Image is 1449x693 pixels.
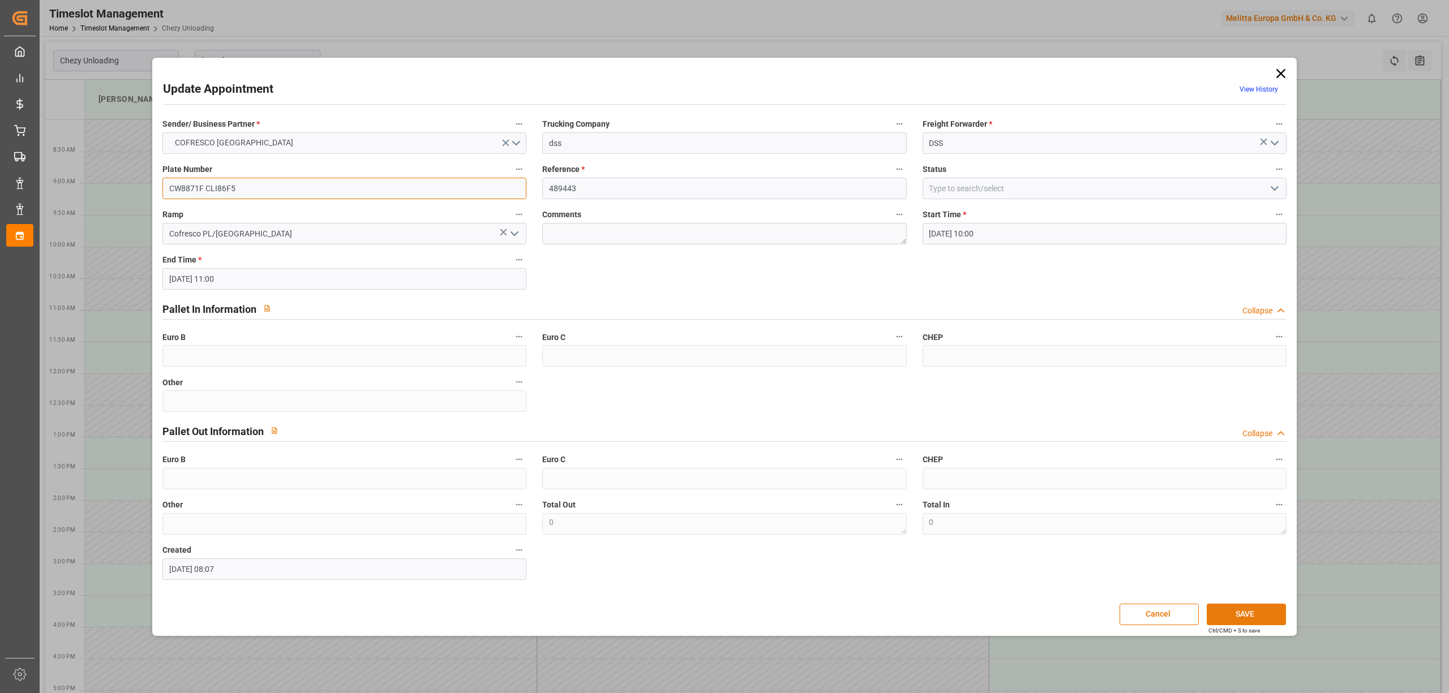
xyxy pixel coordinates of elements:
[1265,135,1282,152] button: open menu
[542,499,576,511] span: Total Out
[162,424,264,439] h2: Pallet Out Information
[1272,162,1287,177] button: Status
[1240,85,1278,93] a: View History
[162,499,183,511] span: Other
[542,332,565,343] span: Euro C
[162,332,186,343] span: Euro B
[1272,329,1287,344] button: CHEP
[1272,497,1287,512] button: Total In
[162,254,202,266] span: End Time
[163,80,273,98] h2: Update Appointment
[542,209,581,221] span: Comments
[512,452,526,467] button: Euro B
[892,452,907,467] button: Euro C
[256,298,278,319] button: View description
[1272,207,1287,222] button: Start Time *
[512,162,526,177] button: Plate Number
[162,454,186,466] span: Euro B
[512,329,526,344] button: Euro B
[923,209,966,221] span: Start Time
[923,118,992,130] span: Freight Forwarder
[892,329,907,344] button: Euro C
[1208,626,1260,635] div: Ctrl/CMD + S to save
[162,377,183,389] span: Other
[162,268,526,290] input: DD-MM-YYYY HH:MM
[162,302,256,317] h2: Pallet In Information
[512,497,526,512] button: Other
[162,223,526,244] input: Type to search/select
[923,499,950,511] span: Total In
[542,454,565,466] span: Euro C
[892,207,907,222] button: Comments
[512,543,526,557] button: Created
[923,332,943,343] span: CHEP
[1265,180,1282,197] button: open menu
[542,163,585,175] span: Reference
[162,132,526,154] button: open menu
[1207,604,1286,625] button: SAVE
[505,225,522,243] button: open menu
[923,223,1287,244] input: DD-MM-YYYY HH:MM
[169,137,299,149] span: COFRESCO [GEOGRAPHIC_DATA]
[1272,117,1287,131] button: Freight Forwarder *
[923,454,943,466] span: CHEP
[162,544,191,556] span: Created
[512,375,526,389] button: Other
[923,178,1287,199] input: Type to search/select
[1272,452,1287,467] button: CHEP
[1242,305,1272,317] div: Collapse
[542,118,610,130] span: Trucking Company
[923,513,1287,535] textarea: 0
[512,117,526,131] button: Sender/ Business Partner *
[1242,428,1272,440] div: Collapse
[923,163,946,175] span: Status
[512,252,526,267] button: End Time *
[264,420,285,441] button: View description
[892,497,907,512] button: Total Out
[162,118,260,130] span: Sender/ Business Partner
[162,163,212,175] span: Plate Number
[892,117,907,131] button: Trucking Company
[542,513,906,535] textarea: 0
[512,207,526,222] button: Ramp
[162,558,526,580] input: DD-MM-YYYY HH:MM
[162,209,183,221] span: Ramp
[1120,604,1199,625] button: Cancel
[892,162,907,177] button: Reference *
